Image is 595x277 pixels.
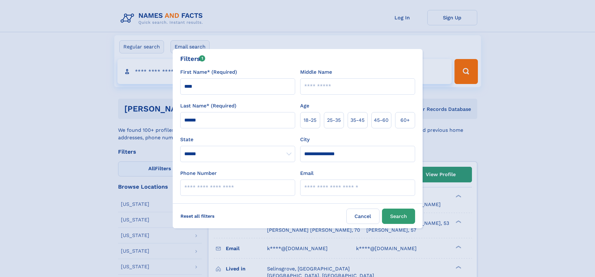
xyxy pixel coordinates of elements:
[327,116,341,124] span: 25‑35
[350,116,364,124] span: 35‑45
[374,116,389,124] span: 45‑60
[382,209,415,224] button: Search
[176,209,219,224] label: Reset all filters
[304,116,316,124] span: 18‑25
[180,54,206,63] div: Filters
[180,136,295,143] label: State
[300,68,332,76] label: Middle Name
[400,116,410,124] span: 60+
[300,170,314,177] label: Email
[180,102,236,110] label: Last Name* (Required)
[180,68,237,76] label: First Name* (Required)
[300,136,310,143] label: City
[180,170,217,177] label: Phone Number
[300,102,309,110] label: Age
[346,209,379,224] label: Cancel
